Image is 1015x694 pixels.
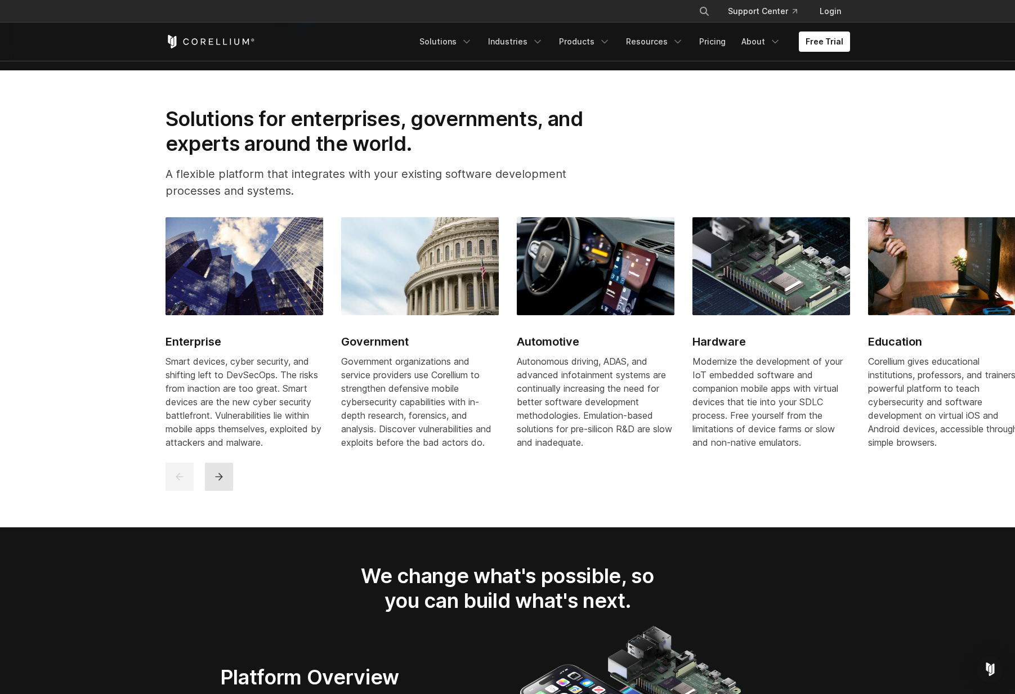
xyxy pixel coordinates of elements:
[166,463,194,491] button: previous
[341,355,499,449] div: Government organizations and service providers use Corellium to strengthen defensive mobile cyber...
[220,665,437,689] h3: Platform Overview
[692,32,732,52] a: Pricing
[341,217,499,315] img: Government
[692,356,843,448] span: Modernize the development of your IoT embedded software and companion mobile apps with virtual de...
[517,217,674,463] a: Automotive Automotive Autonomous driving, ADAS, and advanced infotainment systems are continually...
[205,463,233,491] button: next
[166,333,323,350] h2: Enterprise
[166,35,255,48] a: Corellium Home
[799,32,850,52] a: Free Trial
[517,217,674,315] img: Automotive
[413,32,850,52] div: Navigation Menu
[692,217,850,315] img: Hardware
[735,32,788,52] a: About
[685,1,850,21] div: Navigation Menu
[166,165,614,199] p: A flexible platform that integrates with your existing software development processes and systems.
[619,32,690,52] a: Resources
[166,355,323,449] div: Smart devices, cyber security, and shifting left to DevSecOps. The risks from inaction are too gr...
[341,217,499,463] a: Government Government Government organizations and service providers use Corellium to strengthen ...
[166,217,323,463] a: Enterprise Enterprise Smart devices, cyber security, and shifting left to DevSecOps. The risks fr...
[692,217,850,463] a: Hardware Hardware Modernize the development of your IoT embedded software and companion mobile ap...
[719,1,806,21] a: Support Center
[342,563,673,614] h2: We change what's possible, so you can build what's next.
[694,1,714,21] button: Search
[481,32,550,52] a: Industries
[341,333,499,350] h2: Government
[811,1,850,21] a: Login
[692,333,850,350] h2: Hardware
[977,656,1004,683] div: Open Intercom Messenger
[413,32,479,52] a: Solutions
[517,333,674,350] h2: Automotive
[166,106,614,156] h2: Solutions for enterprises, governments, and experts around the world.
[517,355,674,449] div: Autonomous driving, ADAS, and advanced infotainment systems are continually increasing the need f...
[552,32,617,52] a: Products
[166,217,323,315] img: Enterprise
